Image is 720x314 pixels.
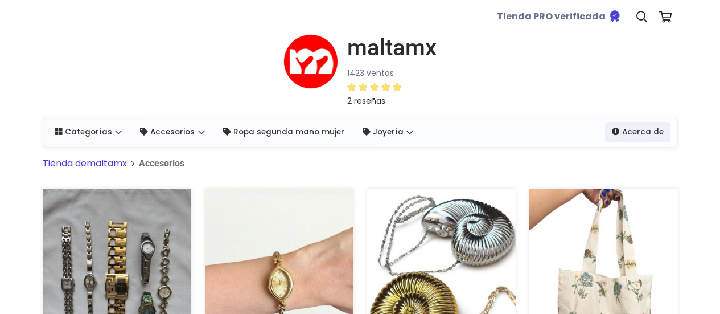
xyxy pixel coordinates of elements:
a: Acerca de [605,122,670,142]
span: Tienda de [43,157,87,170]
a: 2 reseñas [347,80,437,108]
a: Tienda demaltamx [43,157,127,170]
small: 2 reseñas [347,95,385,107]
nav: breadcrumb [43,157,678,180]
small: 1423 ventas [347,67,394,79]
a: maltamx [338,34,437,62]
h1: maltamx [347,34,437,62]
img: small.png [283,34,338,89]
span: Accesorios [139,158,184,169]
a: Ropa segunda mano mujer [216,122,351,142]
b: Tienda PRO verificada [497,10,606,23]
img: Tienda verificada [608,9,622,23]
a: Accesorios [133,122,212,142]
a: Joyería [356,122,421,142]
a: Categorías [48,122,129,142]
div: 5 / 5 [347,80,402,94]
